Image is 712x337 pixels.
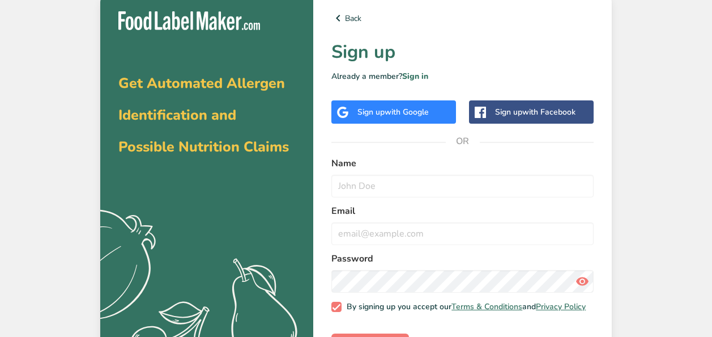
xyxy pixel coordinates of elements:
[331,204,594,218] label: Email
[495,106,575,118] div: Sign up
[331,222,594,245] input: email@example.com
[536,301,586,312] a: Privacy Policy
[522,107,575,117] span: with Facebook
[357,106,429,118] div: Sign up
[451,301,522,312] a: Terms & Conditions
[118,11,260,30] img: Food Label Maker
[402,71,428,82] a: Sign in
[118,74,289,157] span: Get Automated Allergen Identification and Possible Nutrition Claims
[331,157,594,170] label: Name
[331,39,594,66] h1: Sign up
[342,302,586,312] span: By signing up you accept our and
[331,70,594,82] p: Already a member?
[331,175,594,197] input: John Doe
[331,11,594,25] a: Back
[331,252,594,266] label: Password
[446,124,480,158] span: OR
[385,107,429,117] span: with Google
